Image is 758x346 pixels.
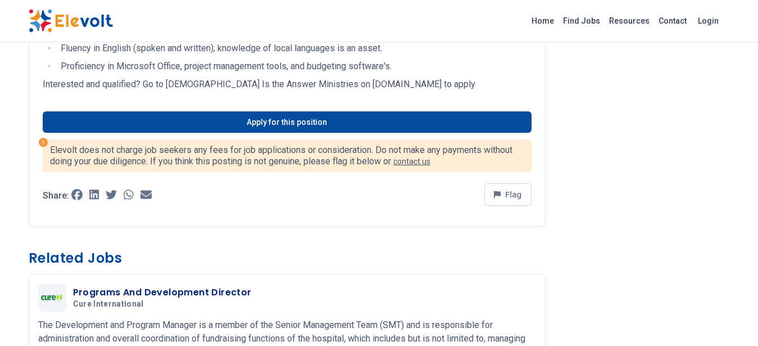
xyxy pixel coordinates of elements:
a: Apply for this position [43,111,532,133]
li: Fluency in English (spoken and written); knowledge of local languages is an asset. [57,42,532,55]
p: Elevolt does not charge job seekers any fees for job applications or consideration. Do not make a... [50,145,524,167]
a: contact us [393,157,430,166]
button: Flag [484,183,532,206]
h3: Programs And Development Director [73,286,252,299]
a: Contact [654,12,691,30]
a: Resources [605,12,654,30]
li: Proficiency in Microsoft Office, project management tools, and budgeting software's. [57,60,532,73]
h3: Related Jobs [29,249,546,267]
a: Home [527,12,559,30]
span: Cure International [73,299,144,309]
img: Elevolt [29,9,113,33]
iframe: Chat Widget [702,292,758,346]
a: Find Jobs [559,12,605,30]
img: Cure International [41,294,63,301]
p: Interested and qualified? Go to [DEMOGRAPHIC_DATA] Is the Answer Ministries on [DOMAIN_NAME] to a... [43,78,532,91]
a: Login [691,10,725,32]
p: Share: [43,191,69,200]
